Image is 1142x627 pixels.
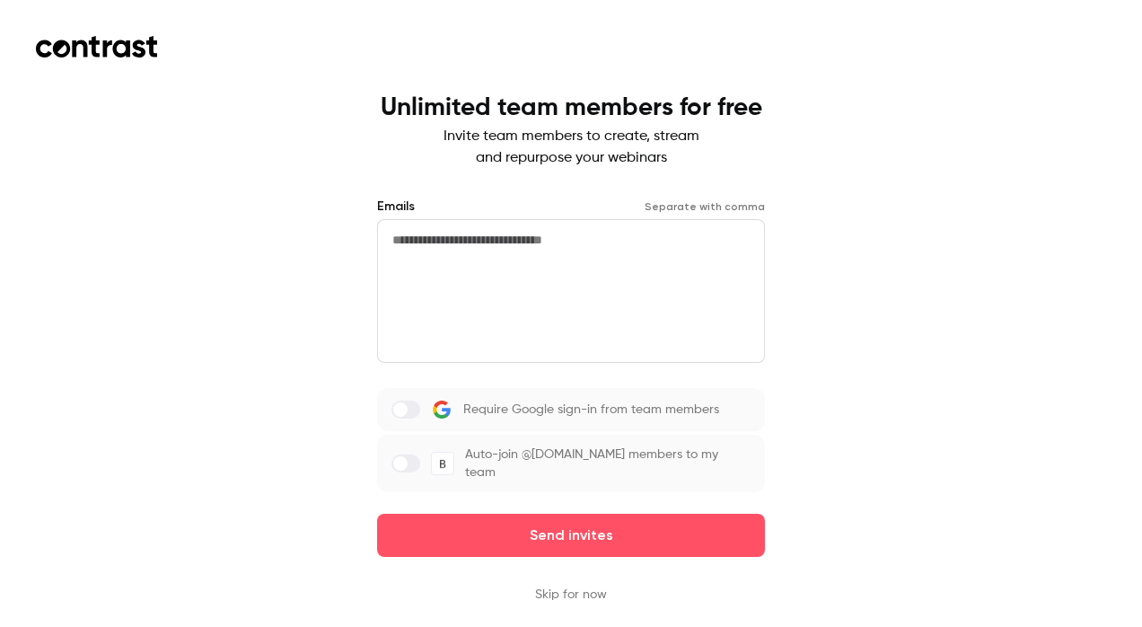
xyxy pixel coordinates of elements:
label: Require Google sign-in from team members [377,388,765,431]
img: Btv-ue [432,453,453,474]
label: Auto-join @[DOMAIN_NAME] members to my team [377,435,765,492]
p: Separate with comma [645,199,765,214]
h1: Unlimited team members for free [381,93,762,122]
button: Send invites [377,514,765,557]
p: Invite team members to create, stream and repurpose your webinars [381,126,762,169]
button: Skip for now [535,586,607,604]
label: Emails [377,198,415,216]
